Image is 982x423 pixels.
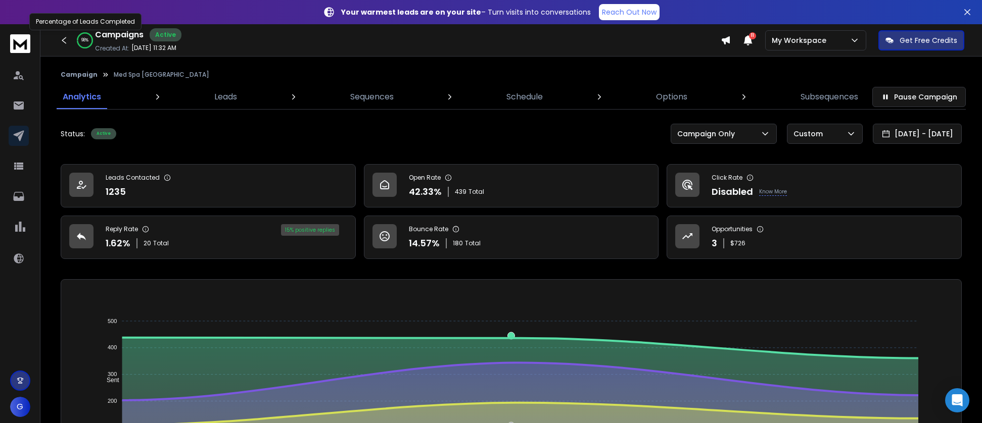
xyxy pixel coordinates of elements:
tspan: 200 [108,398,117,404]
p: 1235 [106,185,126,199]
tspan: 300 [108,371,117,377]
span: 20 [144,239,151,247]
p: – Turn visits into conversations [341,7,591,17]
p: Sequences [350,91,394,103]
p: Reach Out Now [602,7,657,17]
button: Campaign [61,71,98,79]
a: Bounce Rate14.57%180Total [364,216,659,259]
button: Pause Campaign [872,87,966,107]
div: Active [91,128,116,139]
a: Sequences [344,85,400,109]
span: 180 [453,239,463,247]
p: Leads [214,91,237,103]
div: Open Intercom Messenger [945,388,969,412]
p: Subsequences [801,91,858,103]
p: 98 % [81,37,88,43]
p: Disabled [712,185,753,199]
span: Total [465,239,481,247]
p: My Workspace [772,35,830,45]
span: Sent [99,377,119,384]
a: Leads [208,85,243,109]
p: Open Rate [409,174,441,182]
p: Opportunities [712,225,753,233]
p: Schedule [506,91,543,103]
button: G [10,397,30,417]
p: Leads Contacted [106,174,160,182]
div: Percentage of Leads Completed [29,13,142,30]
tspan: 400 [108,345,117,351]
a: Opportunities3$726 [667,216,962,259]
span: Total [469,188,484,196]
a: Schedule [500,85,549,109]
a: Leads Contacted1235 [61,164,356,207]
p: Created At: [95,44,129,52]
p: Status: [61,129,85,139]
p: 42.33 % [409,185,442,199]
p: 3 [712,236,717,250]
p: Campaign Only [677,129,739,139]
p: Get Free Credits [900,35,957,45]
strong: Your warmest leads are on your site [341,7,481,17]
span: 439 [455,188,466,196]
p: Options [656,91,687,103]
a: Reply Rate1.62%20Total15% positive replies [61,216,356,259]
div: Active [150,28,181,41]
h1: Campaigns [95,29,144,41]
a: Subsequences [794,85,864,109]
span: 11 [749,32,756,39]
p: $ 726 [730,239,745,247]
a: Open Rate42.33%439Total [364,164,659,207]
p: 14.57 % [409,236,440,250]
p: Custom [793,129,827,139]
div: 15 % positive replies [281,224,339,236]
a: Analytics [57,85,107,109]
p: Know More [759,188,787,196]
a: Click RateDisabledKnow More [667,164,962,207]
img: logo [10,34,30,53]
p: [DATE] 11:32 AM [131,44,176,52]
p: 1.62 % [106,236,130,250]
tspan: 500 [108,318,117,324]
button: Get Free Credits [878,30,964,50]
button: [DATE] - [DATE] [873,124,962,144]
a: Reach Out Now [599,4,660,20]
p: Analytics [63,91,101,103]
span: Total [153,239,169,247]
a: Options [650,85,693,109]
p: Click Rate [712,174,742,182]
p: Reply Rate [106,225,138,233]
p: Med Spa [GEOGRAPHIC_DATA] [114,71,209,79]
p: Bounce Rate [409,225,448,233]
